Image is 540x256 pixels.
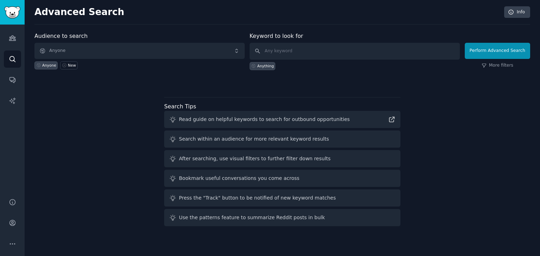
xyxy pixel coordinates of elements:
[179,194,336,202] div: Press the "Track" button to be notified of new keyword matches
[504,6,530,18] a: Info
[465,43,530,59] button: Perform Advanced Search
[34,43,245,59] button: Anyone
[164,103,196,110] label: Search Tips
[250,33,303,39] label: Keyword to look for
[257,63,274,68] div: Anything
[179,116,350,123] div: Read guide on helpful keywords to search for outbound opportunities
[42,63,56,68] div: Anyone
[34,33,88,39] label: Audience to search
[34,7,500,18] h2: Advanced Search
[68,63,76,68] div: New
[250,43,460,60] input: Any keyword
[179,214,325,221] div: Use the patterns feature to summarize Reddit posts in bulk
[179,175,300,182] div: Bookmark useful conversations you come across
[179,135,329,143] div: Search within an audience for more relevant keyword results
[4,6,20,19] img: GummySearch logo
[179,155,330,162] div: After searching, use visual filters to further filter down results
[60,61,77,69] a: New
[482,62,513,69] a: More filters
